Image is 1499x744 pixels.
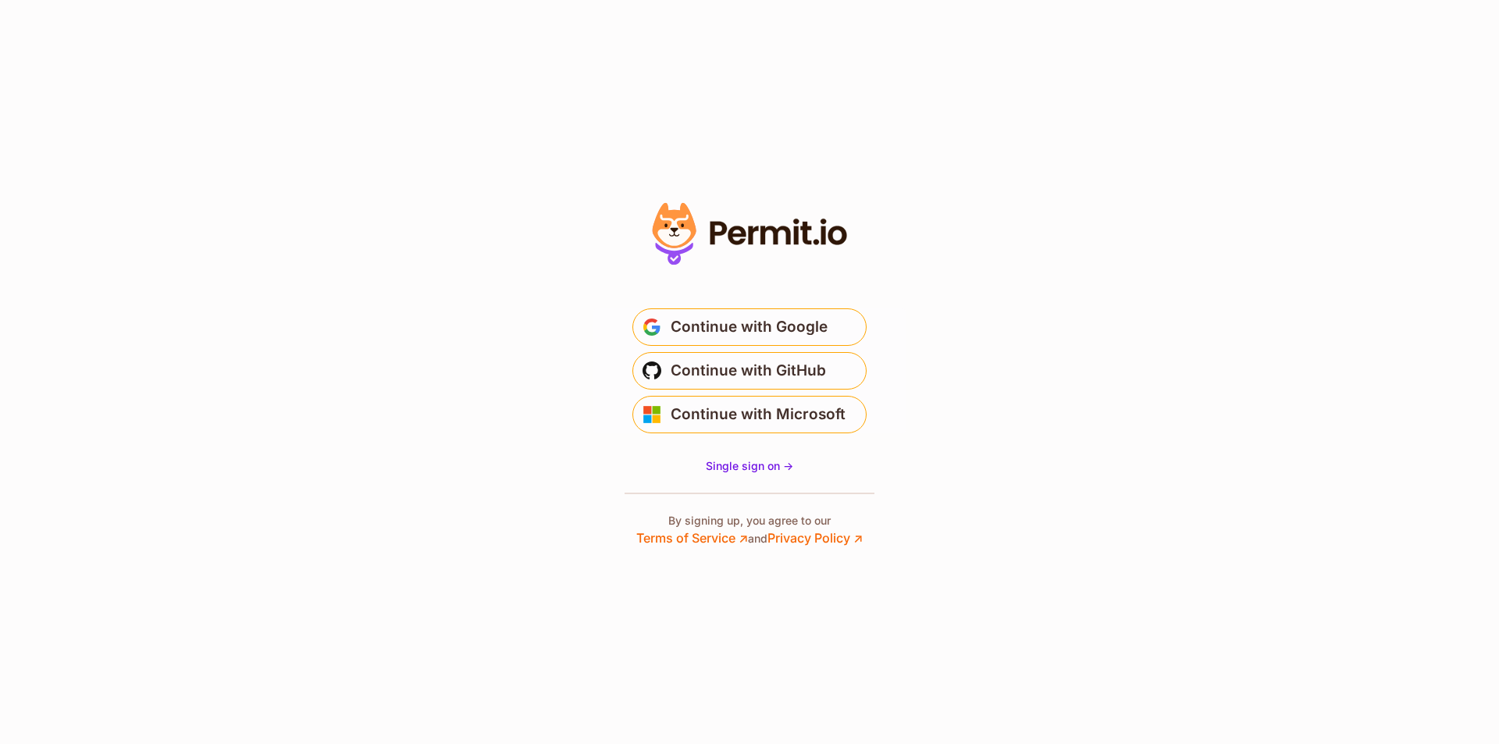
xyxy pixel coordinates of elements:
button: Continue with Microsoft [632,396,867,433]
a: Privacy Policy ↗ [767,530,863,546]
a: Single sign on -> [706,458,793,474]
p: By signing up, you agree to our and [636,513,863,547]
span: Continue with Microsoft [671,402,846,427]
span: Continue with GitHub [671,358,826,383]
span: Single sign on -> [706,459,793,472]
span: Continue with Google [671,315,828,340]
button: Continue with GitHub [632,352,867,390]
button: Continue with Google [632,308,867,346]
a: Terms of Service ↗ [636,530,748,546]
